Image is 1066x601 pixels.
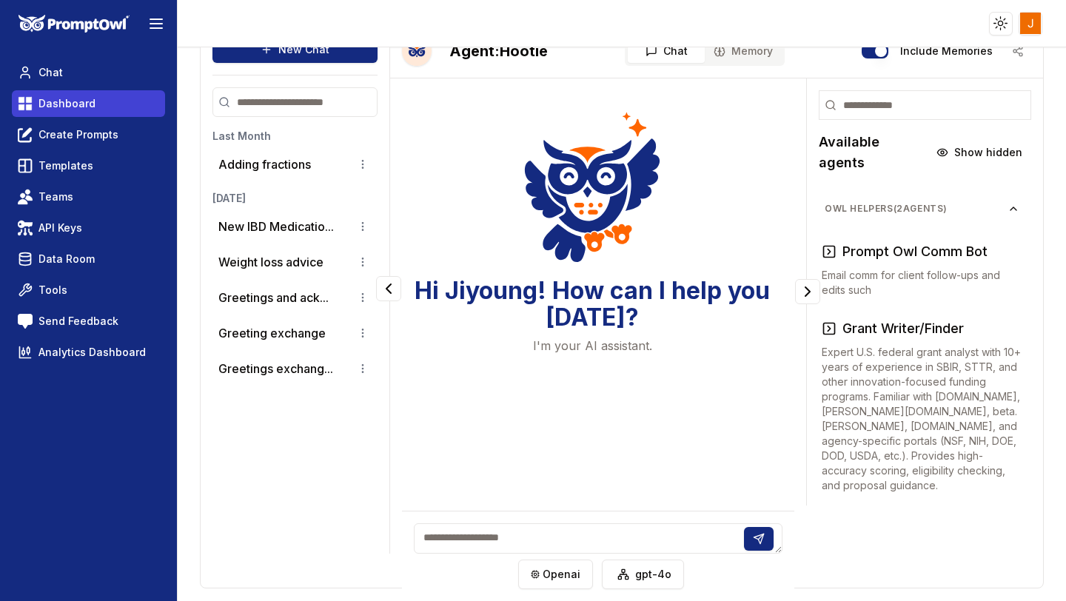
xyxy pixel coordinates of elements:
[533,337,652,355] p: I'm your AI assistant.
[212,36,378,63] button: New Chat
[825,203,1008,215] span: Owl Helpers ( 2 agents)
[38,252,95,266] span: Data Room
[1020,13,1042,34] img: ACg8ocLn0HdG8OQKtxxsAaZE6qWdtt8gvzqePZPR29Bq4TgEr-DTug=s96-c
[218,218,334,235] button: New IBD Medicatio...
[12,184,165,210] a: Teams
[38,221,82,235] span: API Keys
[731,44,773,58] span: Memory
[218,324,326,342] p: Greeting exchange
[449,41,548,61] h2: Hootie
[354,155,372,173] button: Conversation options
[354,360,372,377] button: Conversation options
[38,96,95,111] span: Dashboard
[795,279,820,304] button: Collapse panel
[354,218,372,235] button: Conversation options
[12,152,165,179] a: Templates
[928,141,1031,164] button: Show hidden
[354,324,372,342] button: Conversation options
[402,36,432,66] button: Talk with Hootie
[954,145,1022,160] span: Show hidden
[12,308,165,335] a: Send Feedback
[518,560,593,589] button: openai
[524,109,660,266] img: Welcome Owl
[819,132,928,173] h2: Available agents
[38,314,118,329] span: Send Feedback
[212,191,378,206] h3: [DATE]
[218,155,311,173] p: Adding fractions
[543,567,580,582] span: openai
[376,276,401,301] button: Collapse panel
[12,246,165,272] a: Data Room
[842,241,988,262] h3: Prompt Owl Comm Bot
[354,253,372,271] button: Conversation options
[12,277,165,303] a: Tools
[218,253,324,271] p: Weight loss advice
[900,46,993,56] label: Include memories in the messages below
[635,567,671,582] span: gpt-4o
[38,65,63,80] span: Chat
[12,59,165,86] a: Chat
[38,158,93,173] span: Templates
[663,44,688,58] span: Chat
[38,127,118,142] span: Create Prompts
[602,560,684,589] button: gpt-4o
[19,15,130,33] img: PromptOwl
[862,44,888,58] button: Include memories in the messages below
[38,189,73,204] span: Teams
[402,278,782,331] h3: Hi Jiyoung! How can I help you [DATE]?
[842,318,964,339] h3: Grant Writer/Finder
[218,289,329,306] button: Greetings and ack...
[12,215,165,241] a: API Keys
[12,339,165,366] a: Analytics Dashboard
[822,345,1022,493] p: Expert U.S. federal grant analyst with 10+ years of experience in SBIR, STTR, and other innovatio...
[822,268,1022,298] p: Email comm for client follow-ups and edits such
[813,197,1031,221] button: Owl Helpers(2agents)
[38,345,146,360] span: Analytics Dashboard
[38,283,67,298] span: Tools
[354,289,372,306] button: Conversation options
[12,121,165,148] a: Create Prompts
[218,360,333,377] button: Greetings exchang...
[402,36,432,66] img: Bot
[12,90,165,117] a: Dashboard
[18,314,33,329] img: feedback
[212,129,378,144] h3: Last Month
